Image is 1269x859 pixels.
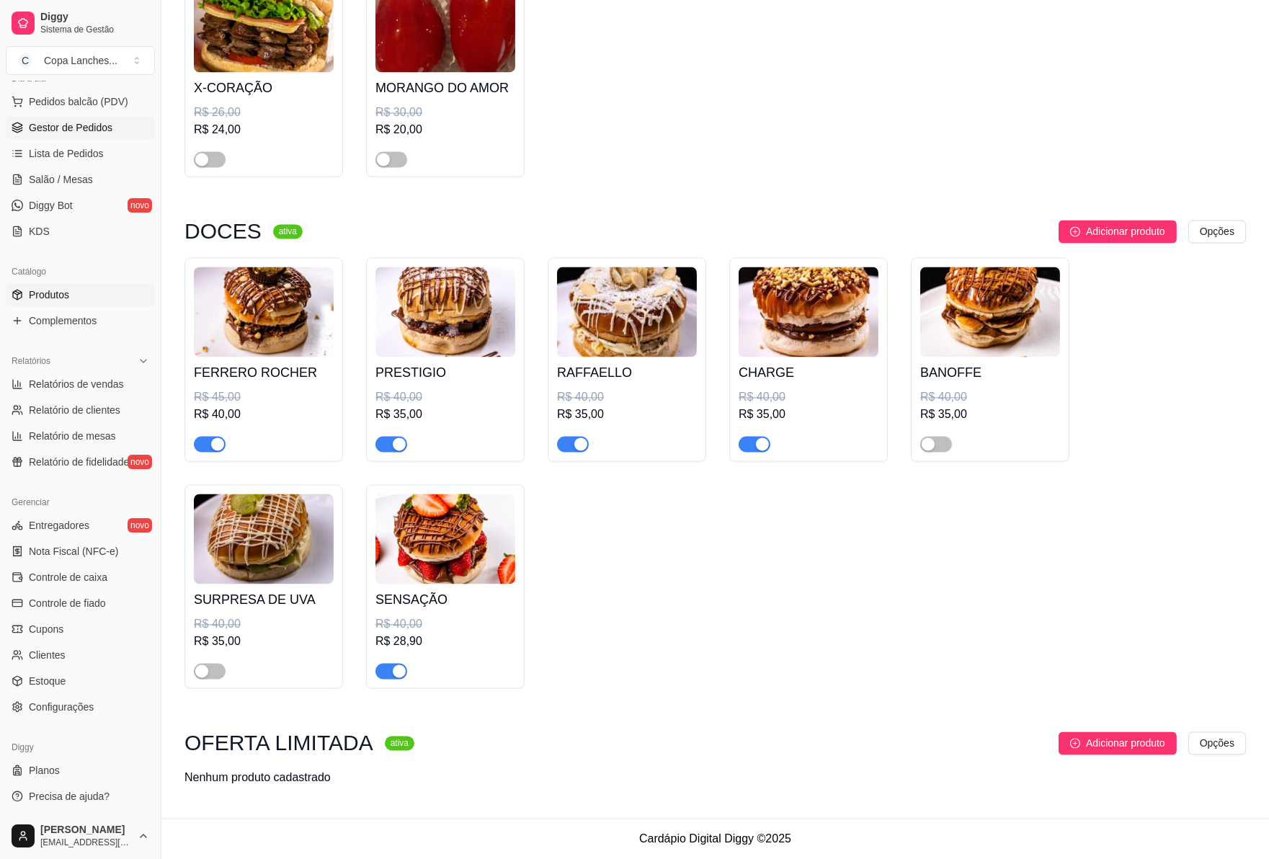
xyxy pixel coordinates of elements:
h4: SURPRESA DE UVA [194,589,334,610]
span: Clientes [29,648,66,662]
img: product-image [375,494,515,584]
span: Controle de fiado [29,596,106,610]
a: Complementos [6,309,155,332]
span: Opções [1200,223,1234,239]
a: Salão / Mesas [6,168,155,191]
span: Nota Fiscal (NFC-e) [29,544,118,558]
h4: FERRERO ROCHER [194,362,334,383]
span: Complementos [29,313,97,328]
span: Diggy Bot [29,198,73,213]
span: Relatório de clientes [29,403,120,417]
span: Lista de Pedidos [29,146,104,161]
img: product-image [194,267,334,357]
a: Relatório de mesas [6,424,155,448]
sup: ativa [385,736,414,750]
a: Configurações [6,695,155,718]
span: [EMAIL_ADDRESS][DOMAIN_NAME] [40,837,132,848]
img: product-image [375,267,515,357]
a: KDS [6,220,155,243]
h4: BANOFFE [920,362,1060,383]
h3: OFERTA LIMITADA [184,734,373,752]
img: product-image [739,267,878,357]
div: Diggy [6,736,155,759]
a: Controle de caixa [6,566,155,589]
div: R$ 40,00 [375,388,515,406]
span: KDS [29,224,50,239]
h4: MORANGO DO AMOR [375,78,515,98]
span: Opções [1200,735,1234,751]
span: Controle de caixa [29,570,107,584]
h4: RAFFAELLO [557,362,697,383]
button: [PERSON_NAME][EMAIL_ADDRESS][DOMAIN_NAME] [6,819,155,853]
span: Relatório de mesas [29,429,116,443]
span: [PERSON_NAME] [40,824,132,837]
a: Estoque [6,669,155,693]
span: Relatório de fidelidade [29,455,129,469]
span: Configurações [29,700,94,714]
img: product-image [557,267,697,357]
h4: SENSAÇÃO [375,589,515,610]
sup: ativa [273,224,303,239]
span: Planos [29,763,60,778]
div: R$ 28,90 [375,633,515,650]
div: R$ 30,00 [375,104,515,121]
a: Precisa de ajuda? [6,785,155,808]
a: Relatório de fidelidadenovo [6,450,155,473]
h4: X-CORAÇÃO [194,78,334,98]
a: Gestor de Pedidos [6,116,155,139]
div: R$ 35,00 [920,406,1060,423]
div: R$ 40,00 [194,615,334,633]
a: Relatórios de vendas [6,373,155,396]
a: Clientes [6,644,155,667]
span: Adicionar produto [1086,223,1165,239]
a: Controle de fiado [6,592,155,615]
button: Adicionar produto [1059,731,1177,755]
span: Relatórios [12,355,50,367]
div: R$ 35,00 [557,406,697,423]
h4: CHARGE [739,362,878,383]
div: R$ 24,00 [194,121,334,138]
span: Estoque [29,674,66,688]
button: Pedidos balcão (PDV) [6,90,155,113]
div: R$ 35,00 [375,406,515,423]
a: DiggySistema de Gestão [6,6,155,40]
div: R$ 26,00 [194,104,334,121]
a: Nota Fiscal (NFC-e) [6,540,155,563]
button: Adicionar produto [1059,220,1177,243]
span: C [18,53,32,68]
span: Adicionar produto [1086,735,1165,751]
div: R$ 45,00 [194,388,334,406]
span: Precisa de ajuda? [29,789,110,804]
span: Relatórios de vendas [29,377,124,391]
span: plus-circle [1070,226,1080,236]
div: R$ 40,00 [194,406,334,423]
div: Copa Lanches ... [44,53,117,68]
h3: DOCES [184,223,262,240]
span: Pedidos balcão (PDV) [29,94,128,109]
div: R$ 40,00 [739,388,878,406]
span: Salão / Mesas [29,172,93,187]
div: R$ 35,00 [739,406,878,423]
a: Produtos [6,283,155,306]
a: Entregadoresnovo [6,514,155,537]
span: Entregadores [29,518,89,533]
div: Gerenciar [6,491,155,514]
span: Sistema de Gestão [40,24,149,35]
div: R$ 40,00 [920,388,1060,406]
div: R$ 40,00 [557,388,697,406]
div: R$ 20,00 [375,121,515,138]
span: Gestor de Pedidos [29,120,112,135]
a: Relatório de clientes [6,399,155,422]
button: Opções [1188,220,1246,243]
img: product-image [920,267,1060,357]
span: Produtos [29,288,69,302]
div: Catálogo [6,260,155,283]
span: Diggy [40,11,149,24]
a: Lista de Pedidos [6,142,155,165]
div: R$ 35,00 [194,633,334,650]
a: Planos [6,759,155,782]
a: Cupons [6,618,155,641]
span: plus-circle [1070,738,1080,748]
div: R$ 40,00 [375,615,515,633]
h4: PRESTIGIO [375,362,515,383]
